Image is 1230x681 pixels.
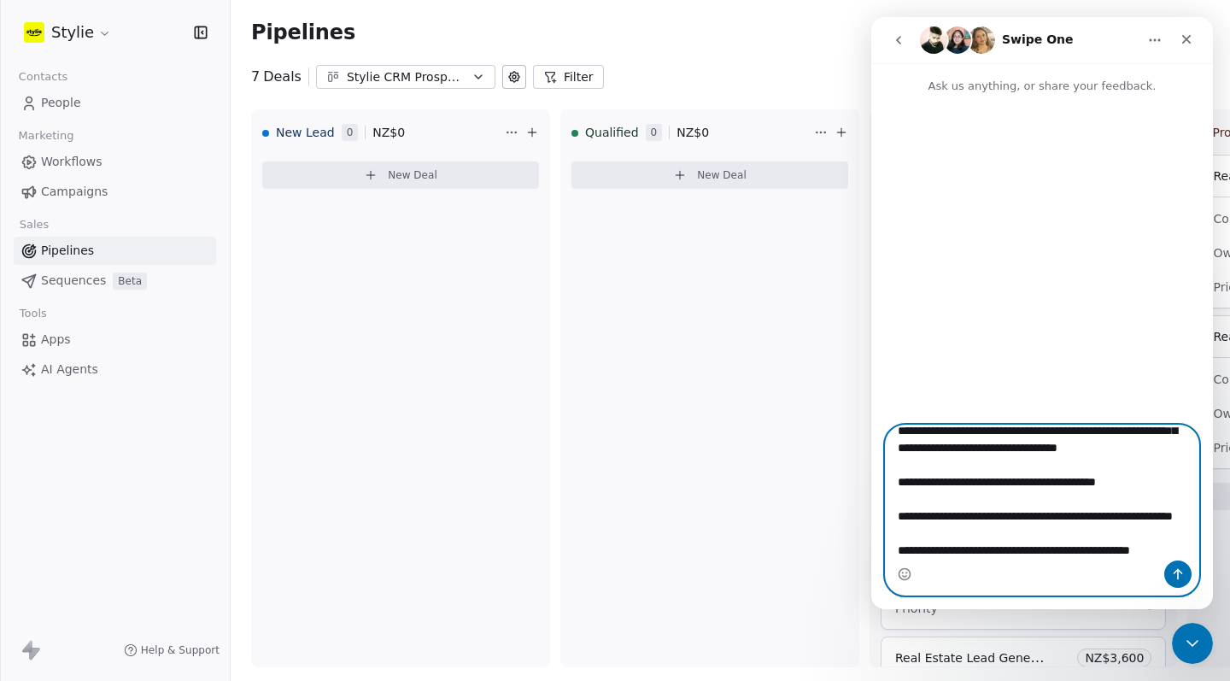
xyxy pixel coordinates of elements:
[41,331,71,349] span: Apps
[372,124,405,141] span: NZ$ 0
[388,168,437,182] span: New Deal
[14,89,216,117] a: People
[24,22,44,43] img: stylie-square-yellow.svg
[41,183,108,201] span: Campaigns
[20,18,115,47] button: Stylie
[51,21,94,44] span: Stylie
[585,124,639,141] span: Qualified
[646,124,663,141] span: 0
[571,110,811,155] div: Qualified0NZ$0
[124,643,220,657] a: Help & Support
[141,643,220,657] span: Help & Support
[276,124,335,141] span: New Lead
[41,242,94,260] span: Pipelines
[895,649,1066,666] span: Real Estate Lead Generation
[113,273,147,290] span: Beta
[262,161,539,189] button: New Deal
[871,17,1213,609] iframe: Intercom live chat
[251,67,302,87] div: 7
[14,148,216,176] a: Workflows
[262,110,501,155] div: New Lead0NZ$0
[342,124,359,141] span: 0
[11,64,75,90] span: Contacts
[533,65,604,89] button: Filter
[12,301,54,326] span: Tools
[1085,649,1144,666] span: NZ$ 3,600
[697,168,747,182] span: New Deal
[347,68,465,86] div: Stylie CRM Prospecting
[41,153,102,171] span: Workflows
[14,355,216,384] a: AI Agents
[41,94,81,112] span: People
[1172,623,1213,664] iframe: Intercom live chat
[14,267,216,295] a: SequencesBeta
[676,124,709,141] span: NZ$ 0
[14,326,216,354] a: Apps
[263,67,302,87] span: Deals
[571,161,848,189] button: New Deal
[14,237,216,265] a: Pipelines
[41,361,98,379] span: AI Agents
[14,178,216,206] a: Campaigns
[11,123,81,149] span: Marketing
[12,212,56,238] span: Sales
[41,272,106,290] span: Sequences
[251,21,355,44] span: Pipelines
